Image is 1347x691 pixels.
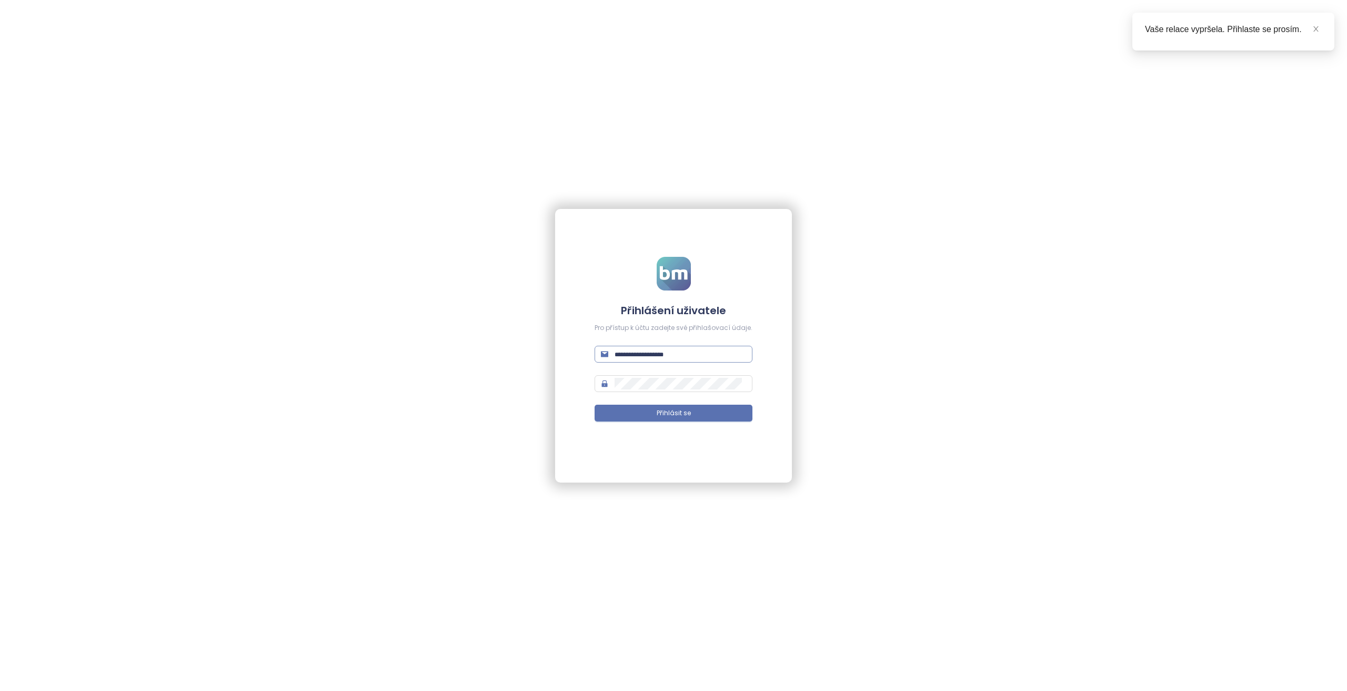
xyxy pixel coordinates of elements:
[595,303,752,318] h4: Přihlášení uživatele
[1312,25,1320,33] span: close
[595,323,752,333] div: Pro přístup k účtu zadejte své přihlašovací údaje.
[595,405,752,422] button: Přihlásit se
[657,257,691,291] img: logo
[601,380,608,387] span: lock
[1145,23,1322,36] div: Vaše relace vypršela. Přihlaste se prosím.
[601,350,608,358] span: mail
[657,408,691,418] span: Přihlásit se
